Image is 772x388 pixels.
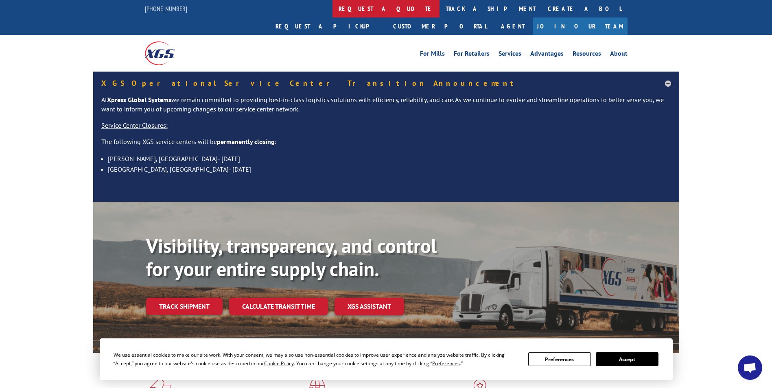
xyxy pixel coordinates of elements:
[573,50,601,59] a: Resources
[387,17,493,35] a: Customer Portal
[420,50,445,59] a: For Mills
[533,17,628,35] a: Join Our Team
[146,233,437,282] b: Visibility, transparency, and control for your entire supply chain.
[101,80,671,87] h5: XGS Operational Service Center Transition Announcement
[108,164,671,174] li: [GEOGRAPHIC_DATA], [GEOGRAPHIC_DATA]- [DATE]
[101,121,168,129] u: Service Center Closures:
[596,352,658,366] button: Accept
[229,298,328,315] a: Calculate transit time
[335,298,404,315] a: XGS ASSISTANT
[493,17,533,35] a: Agent
[107,96,171,104] strong: Xpress Global Systems
[738,355,762,380] a: Open chat
[499,50,521,59] a: Services
[100,338,673,380] div: Cookie Consent Prompt
[217,137,275,146] strong: permanently closing
[146,298,223,315] a: Track shipment
[101,95,671,121] p: At we remain committed to providing best-in-class logistics solutions with efficiency, reliabilit...
[454,50,490,59] a: For Retailers
[101,137,671,153] p: The following XGS service centers will be :
[610,50,628,59] a: About
[269,17,387,35] a: Request a pickup
[108,153,671,164] li: [PERSON_NAME], [GEOGRAPHIC_DATA]- [DATE]
[145,4,187,13] a: [PHONE_NUMBER]
[528,352,591,366] button: Preferences
[530,50,564,59] a: Advantages
[264,360,294,367] span: Cookie Policy
[114,351,518,368] div: We use essential cookies to make our site work. With your consent, we may also use non-essential ...
[432,360,460,367] span: Preferences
